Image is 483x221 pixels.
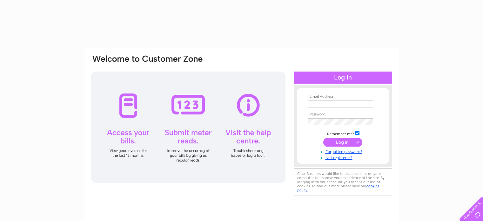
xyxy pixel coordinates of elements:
th: Email Address: [306,94,380,99]
th: Password: [306,112,380,117]
a: cookies policy [297,184,379,192]
a: Forgotten password? [308,148,380,154]
td: Remember me? [306,130,380,136]
a: Not registered? [308,154,380,160]
input: Submit [323,138,362,147]
div: Clear Business would like to place cookies on your computer to improve your experience of the sit... [294,168,392,196]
